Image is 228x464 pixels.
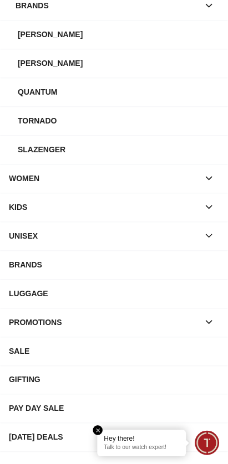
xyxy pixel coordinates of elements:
[9,370,219,390] div: GIFTING
[9,312,199,332] div: PROMOTIONS
[9,168,199,188] div: WOMEN
[9,341,219,361] div: SALE
[18,53,219,73] div: [PERSON_NAME]
[18,82,219,102] div: Quantum
[9,427,219,447] div: [DATE] DEALS
[9,197,199,217] div: KIDS
[9,283,219,303] div: LUGGAGE
[9,399,219,419] div: PAY DAY SALE
[18,111,219,131] div: Tornado
[9,255,219,275] div: BRANDS
[195,431,220,456] div: Chat Widget
[18,140,219,159] div: Slazenger
[104,435,180,444] div: Hey there!
[93,426,103,436] em: Close tooltip
[18,24,219,44] div: [PERSON_NAME]
[9,226,199,246] div: UNISEX
[104,445,180,452] p: Talk to our watch expert!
